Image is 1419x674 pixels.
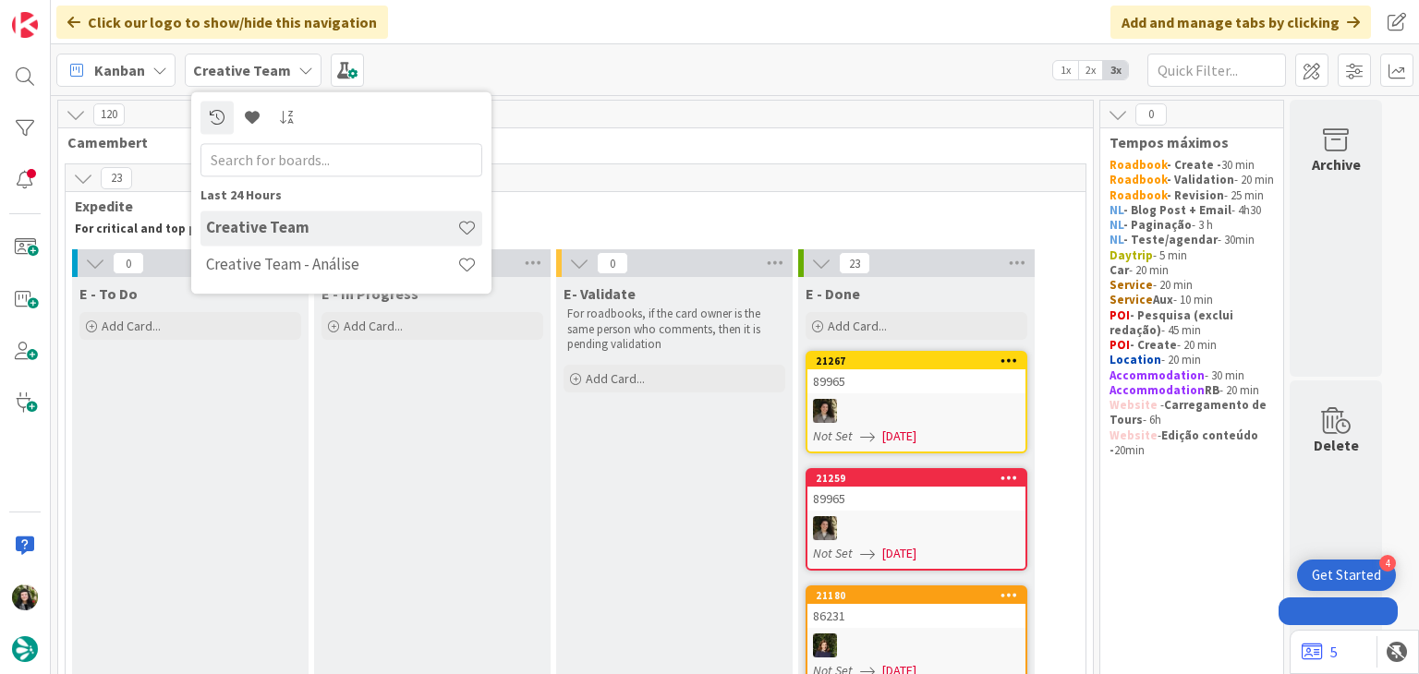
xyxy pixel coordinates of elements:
[882,427,916,446] span: [DATE]
[1110,262,1129,278] strong: Car
[1110,293,1274,307] p: - 10 min
[807,353,1025,393] div: 2126789965
[1167,187,1224,203] strong: - Revision
[321,284,418,303] span: E - In Progress
[807,487,1025,511] div: 89965
[597,252,628,274] span: 0
[93,103,125,126] span: 120
[1110,6,1371,39] div: Add and manage tabs by clicking
[1053,61,1078,79] span: 1x
[1110,188,1274,203] p: - 25 min
[816,355,1025,367] div: 21267
[1314,434,1359,456] div: Delete
[1110,397,1269,427] strong: Carregamento de Tours
[807,470,1025,511] div: 2125989965
[1110,202,1123,218] strong: NL
[1103,61,1128,79] span: 3x
[200,186,482,205] div: Last 24 Hours
[807,399,1025,423] div: MS
[1205,382,1219,398] strong: RB
[807,604,1025,628] div: 86231
[839,252,870,274] span: 23
[813,427,853,444] i: Not Set
[79,284,138,303] span: E - To Do
[807,587,1025,628] div: 2118086231
[567,307,782,352] p: For roadbooks, if the card owner is the same person who comments, then it is pending validation
[101,167,132,189] span: 23
[1110,277,1153,293] strong: Service
[1110,398,1274,428] p: - - 6h
[882,544,916,563] span: [DATE]
[1110,158,1274,173] p: 30 min
[1110,248,1274,263] p: - 5 min
[1110,427,1261,458] strong: Edição conteúdo -
[344,318,403,334] span: Add Card...
[1135,103,1167,126] span: 0
[806,468,1027,571] a: 2125989965MSNot Set[DATE]
[1110,383,1274,398] p: - 20 min
[1379,555,1396,572] div: 4
[1110,292,1153,307] strong: Service
[1110,233,1274,247] p: - 30min
[1078,61,1103,79] span: 2x
[1110,187,1167,203] strong: Roadbook
[1110,367,1205,383] strong: Accommodation
[1110,338,1274,353] p: - 20 min
[1110,353,1274,367] p: - 20 min
[1110,382,1205,398] strong: Accommodation
[807,470,1025,487] div: 21259
[12,12,38,38] img: Visit kanbanzone.com
[1110,352,1161,367] strong: Location
[1110,232,1123,247] strong: NL
[807,369,1025,393] div: 89965
[564,284,636,303] span: E- Validate
[813,399,837,423] img: MS
[806,351,1027,453] a: 2126789965MSNot Set[DATE]
[1312,566,1381,584] div: Get Started
[1110,278,1274,293] p: - 20 min
[75,221,468,236] strong: For critical and top priority items that require immediate handling.
[1123,202,1231,218] strong: - Blog Post + Email
[1110,218,1274,233] p: - 3 h
[1110,308,1274,339] p: - 45 min
[56,6,388,39] div: Click our logo to show/hide this navigation
[75,197,1062,215] span: Expedite
[193,61,291,79] b: Creative Team
[1110,337,1130,353] strong: POI
[12,636,38,662] img: avatar
[1110,203,1274,218] p: - 4h30
[1302,641,1338,663] a: 5
[807,353,1025,369] div: 21267
[807,587,1025,604] div: 21180
[1153,292,1173,307] strong: Aux
[807,516,1025,540] div: MS
[813,516,837,540] img: MS
[1312,153,1361,175] div: Archive
[1110,173,1274,187] p: - 20 min
[206,256,457,274] h4: Creative Team - Análise
[1110,397,1158,413] strong: Website
[12,584,38,610] img: BC
[1123,217,1192,233] strong: - Paginação
[1110,217,1123,233] strong: NL
[102,318,161,334] span: Add Card...
[813,633,837,657] img: MC
[828,318,887,334] span: Add Card...
[816,589,1025,602] div: 21180
[1110,157,1167,173] strong: Roadbook
[1130,337,1177,353] strong: - Create
[586,370,645,387] span: Add Card...
[1110,172,1167,187] strong: Roadbook
[1110,368,1274,383] p: - 30 min
[1167,172,1234,187] strong: - Validation
[206,219,457,237] h4: Creative Team
[1167,157,1221,173] strong: - Create -
[113,252,144,274] span: 0
[67,133,1070,151] span: Camembert
[1147,54,1286,87] input: Quick Filter...
[1110,307,1236,338] strong: - Pesquisa (exclui redação)
[816,472,1025,485] div: 21259
[1123,232,1218,247] strong: - Teste/agendar
[1110,427,1158,443] strong: Website
[1110,307,1130,323] strong: POI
